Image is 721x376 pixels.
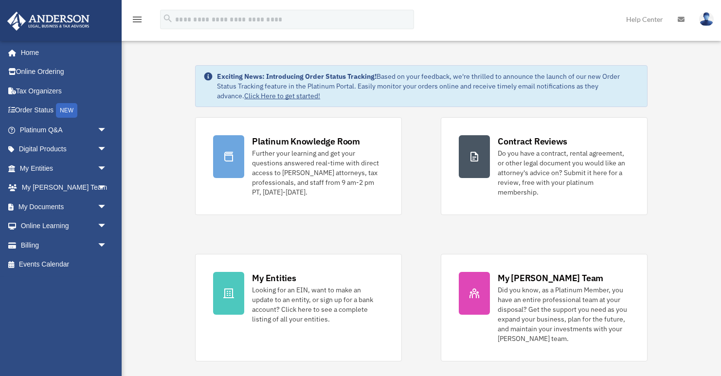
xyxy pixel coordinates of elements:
div: Based on your feedback, we're thrilled to announce the launch of our new Order Status Tracking fe... [217,72,639,101]
strong: Exciting News: Introducing Order Status Tracking! [217,72,377,81]
a: Billingarrow_drop_down [7,235,122,255]
a: Tax Organizers [7,81,122,101]
i: menu [131,14,143,25]
a: Contract Reviews Do you have a contract, rental agreement, or other legal document you would like... [441,117,648,215]
a: Click Here to get started! [244,91,320,100]
a: Online Learningarrow_drop_down [7,216,122,236]
img: User Pic [699,12,714,26]
span: arrow_drop_down [97,140,117,160]
div: Contract Reviews [498,135,567,147]
div: Did you know, as a Platinum Member, you have an entire professional team at your disposal? Get th... [498,285,630,343]
a: My Documentsarrow_drop_down [7,197,122,216]
a: Online Ordering [7,62,122,82]
a: My [PERSON_NAME] Team Did you know, as a Platinum Member, you have an entire professional team at... [441,254,648,361]
span: arrow_drop_down [97,216,117,236]
span: arrow_drop_down [97,235,117,255]
div: Further your learning and get your questions answered real-time with direct access to [PERSON_NAM... [252,148,384,197]
a: menu [131,17,143,25]
div: Looking for an EIN, want to make an update to an entity, or sign up for a bank account? Click her... [252,285,384,324]
a: Digital Productsarrow_drop_down [7,140,122,159]
img: Anderson Advisors Platinum Portal [4,12,92,31]
div: Platinum Knowledge Room [252,135,360,147]
span: arrow_drop_down [97,178,117,198]
a: Platinum Q&Aarrow_drop_down [7,120,122,140]
a: Platinum Knowledge Room Further your learning and get your questions answered real-time with dire... [195,117,402,215]
a: My [PERSON_NAME] Teamarrow_drop_down [7,178,122,197]
a: Order StatusNEW [7,101,122,121]
a: My Entitiesarrow_drop_down [7,159,122,178]
i: search [162,13,173,24]
div: NEW [56,103,77,118]
a: Home [7,43,117,62]
span: arrow_drop_down [97,159,117,179]
div: My Entities [252,272,296,284]
span: arrow_drop_down [97,120,117,140]
a: My Entities Looking for an EIN, want to make an update to an entity, or sign up for a bank accoun... [195,254,402,361]
div: Do you have a contract, rental agreement, or other legal document you would like an attorney's ad... [498,148,630,197]
a: Events Calendar [7,255,122,274]
span: arrow_drop_down [97,197,117,217]
div: My [PERSON_NAME] Team [498,272,603,284]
